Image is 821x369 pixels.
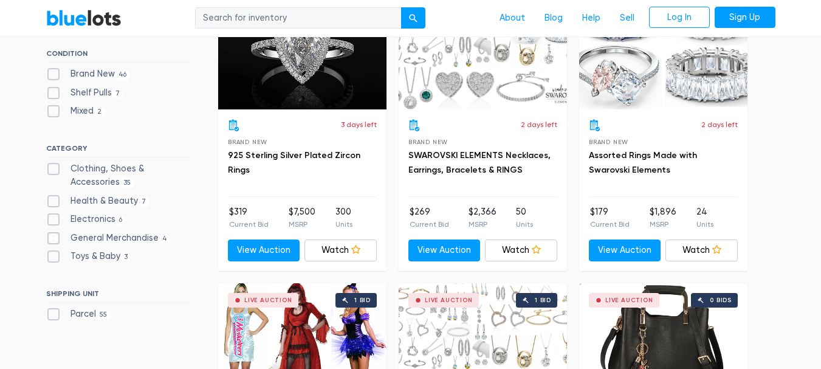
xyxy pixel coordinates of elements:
[46,195,150,208] label: Health & Beauty
[410,219,449,230] p: Current Bid
[490,7,535,30] a: About
[535,7,572,30] a: Blog
[649,7,710,29] a: Log In
[535,297,551,303] div: 1 bid
[605,297,653,303] div: Live Auction
[46,67,131,81] label: Brand New
[590,219,630,230] p: Current Bid
[228,240,300,261] a: View Auction
[572,7,610,30] a: Help
[665,240,738,261] a: Watch
[96,311,111,320] span: 55
[46,308,111,321] label: Parcel
[589,139,628,145] span: Brand New
[589,150,697,175] a: Assorted Rings Made with Swarovski Elements
[46,162,191,188] label: Clothing, Shoes & Accessories
[228,139,267,145] span: Brand New
[159,234,171,244] span: 4
[650,219,676,230] p: MSRP
[715,7,775,29] a: Sign Up
[408,150,551,175] a: SWAROVSKI ELEMENTS Necklaces, Earrings, Bracelets & RINGS
[46,9,122,27] a: BlueLots
[115,70,131,80] span: 46
[650,205,676,230] li: $1,896
[46,213,126,226] label: Electronics
[469,219,496,230] p: MSRP
[410,205,449,230] li: $269
[408,240,481,261] a: View Auction
[46,144,191,157] h6: CATEGORY
[228,150,360,175] a: 925 Sterling Silver Plated Zircon Rings
[408,139,448,145] span: Brand New
[115,215,126,225] span: 6
[701,119,738,130] p: 2 days left
[304,240,377,261] a: Watch
[521,119,557,130] p: 2 days left
[229,219,269,230] p: Current Bid
[94,108,106,117] span: 2
[485,240,557,261] a: Watch
[120,253,132,263] span: 3
[120,178,135,188] span: 35
[590,205,630,230] li: $179
[335,205,352,230] li: 300
[425,297,473,303] div: Live Auction
[289,219,315,230] p: MSRP
[46,105,106,118] label: Mixed
[46,232,171,245] label: General Merchandise
[335,219,352,230] p: Units
[195,7,402,29] input: Search for inventory
[244,297,292,303] div: Live Auction
[229,205,269,230] li: $319
[46,250,132,263] label: Toys & Baby
[138,197,150,207] span: 7
[112,89,124,98] span: 7
[696,205,713,230] li: 24
[710,297,732,303] div: 0 bids
[46,86,124,100] label: Shelf Pulls
[46,49,191,63] h6: CONDITION
[516,219,533,230] p: Units
[289,205,315,230] li: $7,500
[46,289,191,303] h6: SHIPPING UNIT
[516,205,533,230] li: 50
[610,7,644,30] a: Sell
[589,240,661,261] a: View Auction
[696,219,713,230] p: Units
[354,297,371,303] div: 1 bid
[341,119,377,130] p: 3 days left
[469,205,496,230] li: $2,366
